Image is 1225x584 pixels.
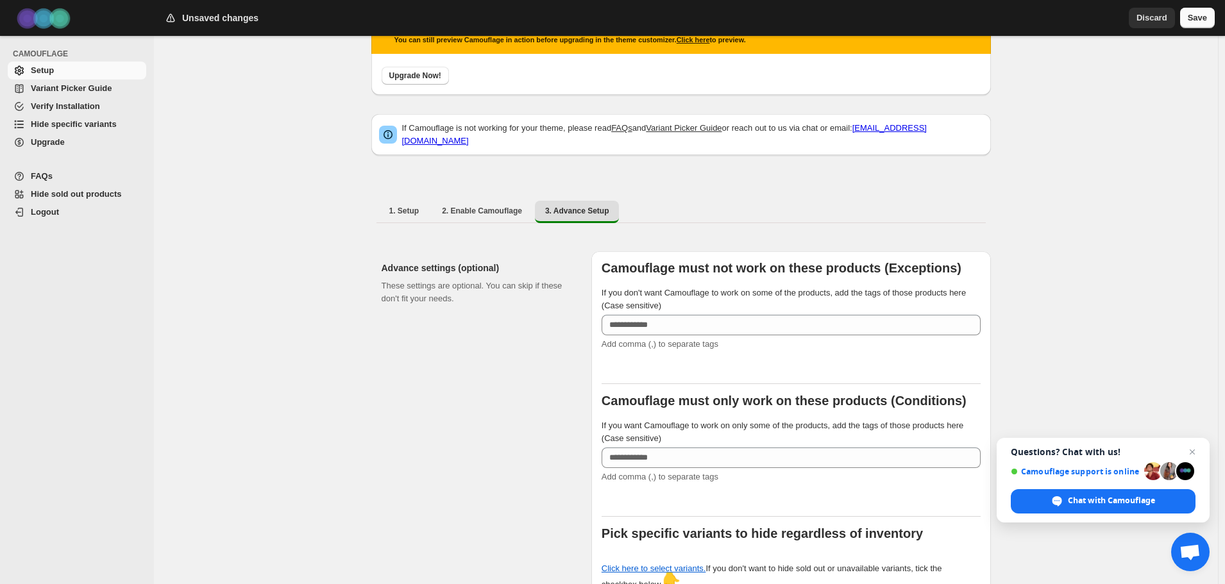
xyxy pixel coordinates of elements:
span: Add comma (,) to separate tags [602,472,718,481]
span: If you don't want Camouflage to work on some of the products, add the tags of those products here... [602,288,966,310]
small: You can still preview Camouflage in action before upgrading in the theme customizer. to preview. [394,36,746,44]
a: Open chat [1171,533,1210,571]
button: Discard [1129,8,1175,28]
span: Chat with Camouflage [1011,489,1195,513]
span: Variant Picker Guide [31,83,112,93]
a: Click here to select variants. [602,563,706,573]
p: If Camouflage is not working for your theme, please read and or reach out to us via chat or email: [402,122,983,147]
a: Hide sold out products [8,185,146,203]
b: Camouflage must only work on these products (Conditions) [602,394,967,408]
button: Save [1180,8,1215,28]
a: Setup [8,62,146,79]
a: Verify Installation [8,97,146,115]
span: Upgrade Now! [389,71,441,81]
h2: Advance settings (optional) [382,262,571,274]
span: 2. Enable Camouflage [442,206,522,216]
a: Upgrade [8,133,146,151]
span: Hide sold out products [31,189,122,199]
span: 1. Setup [389,206,419,216]
span: Save [1188,12,1207,24]
span: Upgrade [31,137,65,147]
span: Hide specific variants [31,119,117,129]
button: Upgrade Now! [382,67,449,85]
span: 3. Advance Setup [545,206,609,216]
a: FAQs [611,123,632,133]
span: FAQs [31,171,53,181]
b: Camouflage must not work on these products (Exceptions) [602,261,961,275]
span: If you want Camouflage to work on only some of the products, add the tags of those products here ... [602,421,963,443]
span: Add comma (,) to separate tags [602,339,718,349]
span: CAMOUFLAGE [13,49,148,59]
span: Setup [31,65,54,75]
span: Discard [1136,12,1167,24]
span: Logout [31,207,59,217]
span: Verify Installation [31,101,100,111]
a: Hide specific variants [8,115,146,133]
a: Logout [8,203,146,221]
a: Variant Picker Guide [8,79,146,97]
span: Camouflage support is online [1011,467,1140,476]
a: Click here [677,36,710,44]
span: Questions? Chat with us! [1011,447,1195,457]
a: FAQs [8,167,146,185]
h2: Unsaved changes [182,12,258,24]
a: Variant Picker Guide [646,123,722,133]
span: Chat with Camouflage [1068,495,1155,506]
b: Pick specific variants to hide regardless of inventory [602,526,923,540]
p: These settings are optional. You can skip if these don't fit your needs. [382,279,571,305]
